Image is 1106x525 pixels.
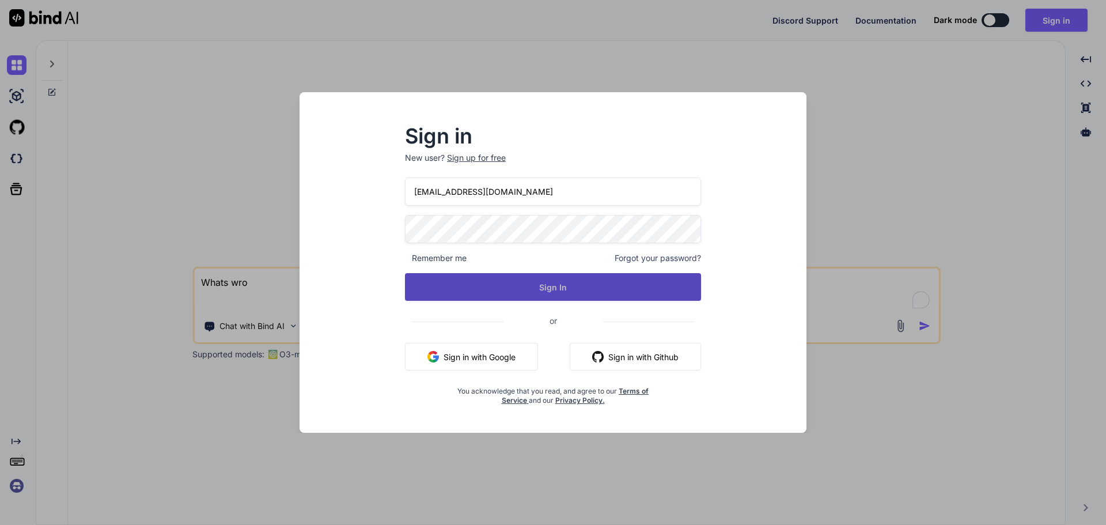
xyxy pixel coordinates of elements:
[405,127,701,145] h2: Sign in
[555,396,605,405] a: Privacy Policy.
[405,152,701,177] p: New user?
[405,177,701,206] input: Login or Email
[405,252,467,264] span: Remember me
[405,273,701,301] button: Sign In
[592,351,604,362] img: github
[502,387,649,405] a: Terms of Service
[503,307,603,335] span: or
[454,380,652,405] div: You acknowledge that you read, and agree to our and our
[570,343,701,371] button: Sign in with Github
[427,351,439,362] img: google
[447,152,506,164] div: Sign up for free
[405,343,538,371] button: Sign in with Google
[615,252,701,264] span: Forgot your password?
